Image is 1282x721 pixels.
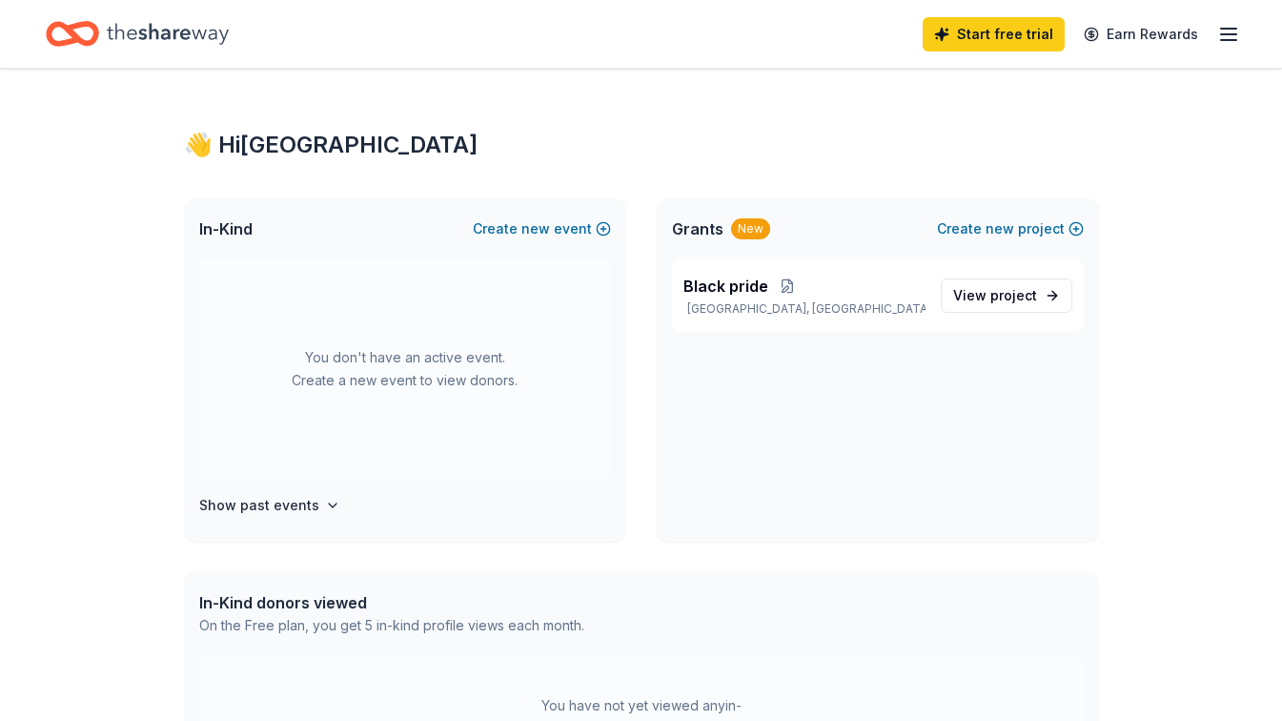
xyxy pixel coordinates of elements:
button: Show past events [199,494,340,517]
div: You don't have an active event. Create a new event to view donors. [199,259,611,479]
a: Earn Rewards [1072,17,1210,51]
p: [GEOGRAPHIC_DATA], [GEOGRAPHIC_DATA] [683,301,926,317]
span: View [953,284,1037,307]
span: Grants [672,217,723,240]
div: New [731,218,770,239]
span: project [990,287,1037,303]
span: new [986,217,1014,240]
a: Start free trial [923,17,1065,51]
span: In-Kind [199,217,253,240]
h4: Show past events [199,494,319,517]
button: Createnewevent [473,217,611,240]
a: View project [941,278,1072,313]
span: new [521,217,550,240]
a: Home [46,11,229,56]
div: In-Kind donors viewed [199,591,584,614]
button: Createnewproject [937,217,1084,240]
div: On the Free plan, you get 5 in-kind profile views each month. [199,614,584,637]
div: 👋 Hi [GEOGRAPHIC_DATA] [184,130,1099,160]
span: Black pride [683,275,768,298]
